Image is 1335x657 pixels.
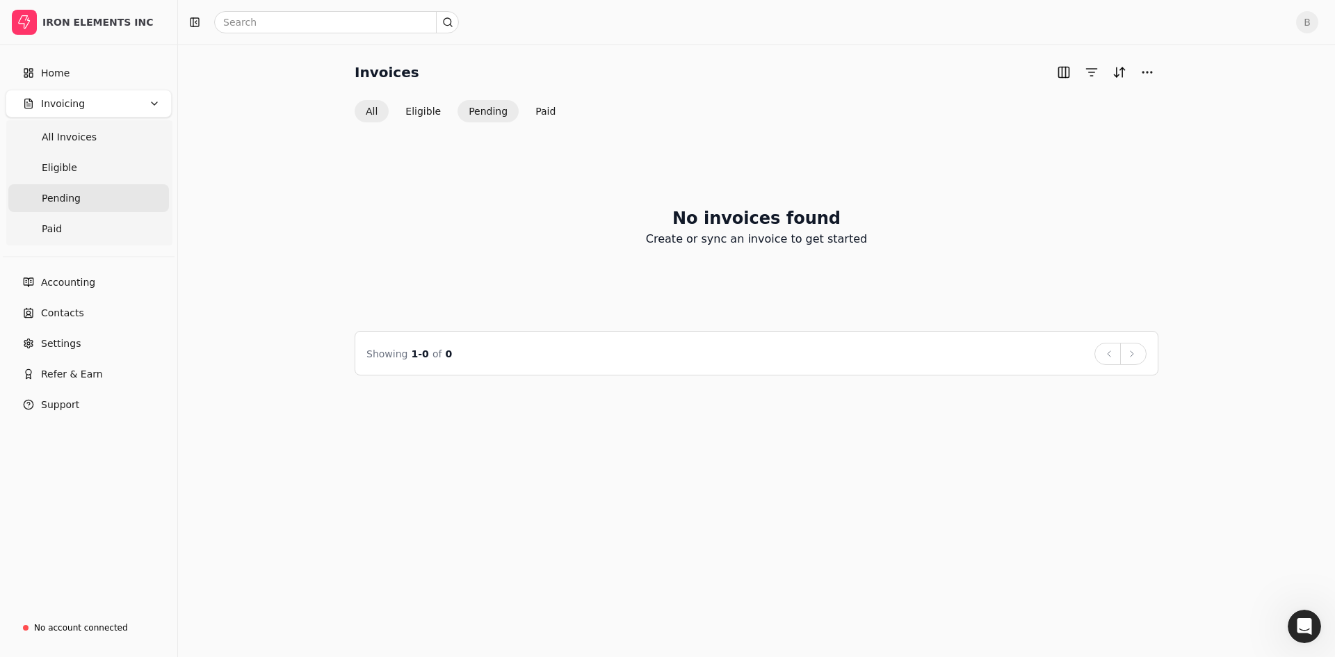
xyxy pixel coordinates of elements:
[214,11,459,33] input: Search
[646,231,867,248] p: Create or sync an invoice to get started
[6,360,172,388] button: Refer & Earn
[6,268,172,296] a: Accounting
[458,100,519,122] button: Pending
[8,184,169,212] a: Pending
[42,161,77,175] span: Eligible
[1136,61,1158,83] button: More
[42,130,97,145] span: All Invoices
[41,66,70,81] span: Home
[42,15,165,29] div: IRON ELEMENTS INC
[6,391,172,419] button: Support
[355,61,419,83] h2: Invoices
[412,348,429,359] span: 1 - 0
[394,100,452,122] button: Eligible
[42,191,81,206] span: Pending
[355,100,389,122] button: All
[8,215,169,243] a: Paid
[6,90,172,117] button: Invoicing
[446,348,453,359] span: 0
[1296,11,1318,33] button: B
[1108,61,1131,83] button: Sort
[8,123,169,151] a: All Invoices
[1288,610,1321,643] iframe: Intercom live chat
[355,100,567,122] div: Invoice filter options
[524,100,567,122] button: Paid
[41,97,85,111] span: Invoicing
[41,275,95,290] span: Accounting
[41,336,81,351] span: Settings
[6,59,172,87] a: Home
[6,330,172,357] a: Settings
[34,622,128,634] div: No account connected
[41,398,79,412] span: Support
[6,615,172,640] a: No account connected
[432,348,442,359] span: of
[366,348,407,359] span: Showing
[672,206,841,231] h2: No invoices found
[8,154,169,181] a: Eligible
[41,306,84,321] span: Contacts
[6,299,172,327] a: Contacts
[42,222,62,236] span: Paid
[41,367,103,382] span: Refer & Earn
